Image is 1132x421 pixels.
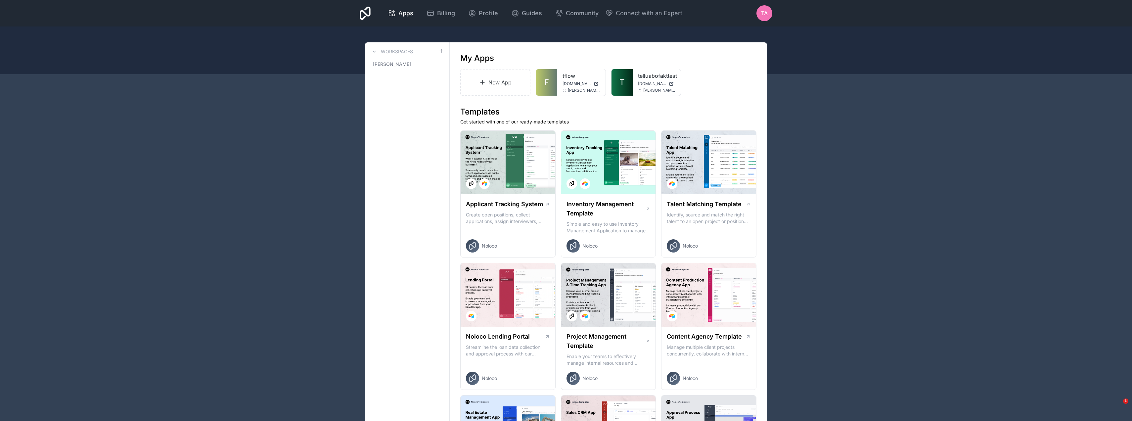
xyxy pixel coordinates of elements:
h1: Applicant Tracking System [466,200,543,209]
span: Billing [437,9,455,18]
h1: Inventory Management Template [566,200,646,218]
span: [DOMAIN_NAME] [638,81,666,86]
a: [DOMAIN_NAME] [638,81,676,86]
h1: Content Agency Template [667,332,742,341]
a: [PERSON_NAME] [370,58,444,70]
h1: My Apps [460,53,494,64]
a: Profile [463,6,503,21]
span: 1 [1123,398,1128,404]
span: F [544,77,549,88]
a: telluabofakttest [638,72,676,80]
span: Noloco [582,243,598,249]
span: Apps [398,9,413,18]
a: Community [550,6,604,21]
a: Workspaces [370,48,413,56]
h3: Workspaces [381,48,413,55]
img: Airtable Logo [582,313,588,319]
h1: Talent Matching Template [667,200,742,209]
a: [DOMAIN_NAME] [563,81,600,86]
span: Noloco [683,375,698,382]
h1: Templates [460,107,756,117]
span: [DOMAIN_NAME] [563,81,591,86]
a: T [611,69,633,96]
a: Apps [383,6,419,21]
p: Create open positions, collect applications, assign interviewers, centralise candidate feedback a... [466,211,550,225]
a: Billing [421,6,460,21]
span: Community [566,9,599,18]
p: Simple and easy to use Inventory Management Application to manage your stock, orders and Manufact... [566,221,651,234]
span: Noloco [482,375,497,382]
img: Airtable Logo [582,181,588,186]
a: New App [460,69,530,96]
p: Enable your teams to effectively manage internal resources and execute client projects on time. [566,353,651,366]
img: Airtable Logo [669,181,675,186]
p: Identify, source and match the right talent to an open project or position with our Talent Matchi... [667,211,751,225]
img: Airtable Logo [469,313,474,319]
span: T [619,77,625,88]
a: F [536,69,557,96]
h1: Project Management Template [566,332,646,351]
span: [PERSON_NAME] [373,61,411,68]
a: tflow [563,72,600,80]
span: Noloco [683,243,698,249]
span: [PERSON_NAME][EMAIL_ADDRESS][PERSON_NAME][DOMAIN_NAME] [568,88,600,93]
h1: Noloco Lending Portal [466,332,530,341]
span: Guides [522,9,542,18]
p: Manage multiple client projects concurrently, collaborate with internal and external stakeholders... [667,344,751,357]
p: Get started with one of our ready-made templates [460,118,756,125]
img: Airtable Logo [669,313,675,319]
span: Noloco [582,375,598,382]
a: Guides [506,6,547,21]
button: Connect with an Expert [605,9,682,18]
p: Streamline the loan data collection and approval process with our Lending Portal template. [466,344,550,357]
iframe: Intercom live chat [1109,398,1125,414]
span: Connect with an Expert [616,9,682,18]
span: Noloco [482,243,497,249]
img: Airtable Logo [482,181,487,186]
span: Profile [479,9,498,18]
span: TA [761,9,768,17]
span: [PERSON_NAME][EMAIL_ADDRESS][PERSON_NAME][DOMAIN_NAME] [643,88,676,93]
